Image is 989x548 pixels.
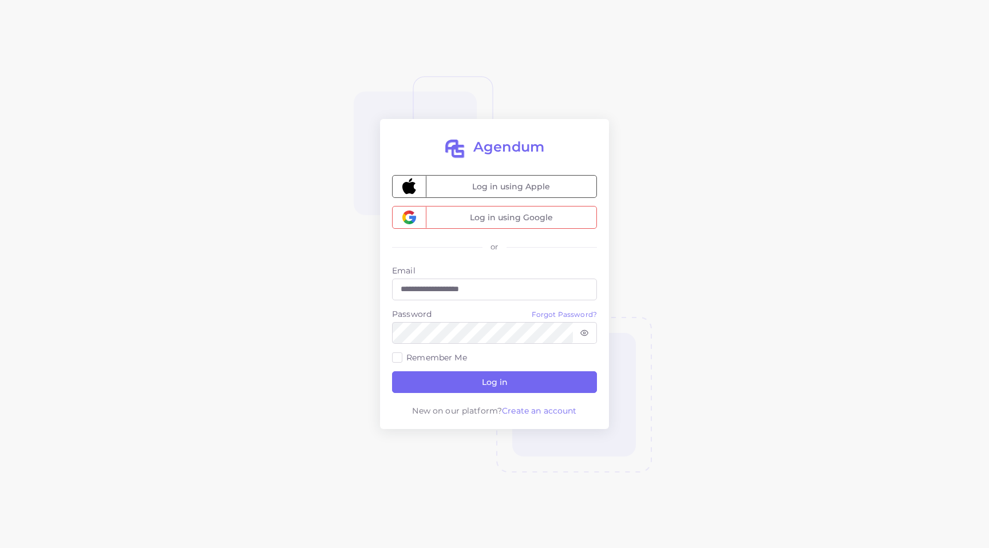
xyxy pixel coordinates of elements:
h2: Agendum [473,139,544,156]
span: New on our platform? [412,406,502,416]
a: Agendum [392,139,597,160]
label: Password [392,308,432,320]
span: Log in using Google [426,207,596,228]
a: Create an account [502,406,576,416]
button: Log in using Apple [392,175,597,198]
small: Forgot Password? [532,310,597,319]
div: or [482,241,506,252]
label: Remember Me [406,352,467,363]
label: Email [392,265,597,276]
button: Log in [392,371,597,393]
button: Log in using Google [392,206,597,229]
a: Forgot Password? [532,308,597,322]
span: Log in using Apple [426,176,596,197]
